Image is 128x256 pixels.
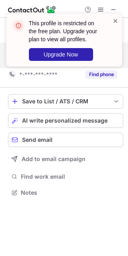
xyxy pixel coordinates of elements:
[22,156,85,162] span: Add to email campaign
[21,189,120,196] span: Notes
[21,173,120,180] span: Find work email
[12,19,25,32] img: error
[8,171,123,182] button: Find work email
[29,19,103,43] header: This profile is restricted on the free plan. Upgrade your plan to view all profiles.
[29,48,93,61] button: Upgrade Now
[8,5,56,14] img: ContactOut v5.3.10
[22,137,53,143] span: Send email
[8,113,123,128] button: AI write personalized message
[22,98,109,105] div: Save to List / ATS / CRM
[8,152,123,166] button: Add to email campaign
[8,187,123,198] button: Notes
[8,94,123,109] button: save-profile-one-click
[22,117,108,124] span: AI write personalized message
[44,51,78,58] span: Upgrade Now
[8,133,123,147] button: Send email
